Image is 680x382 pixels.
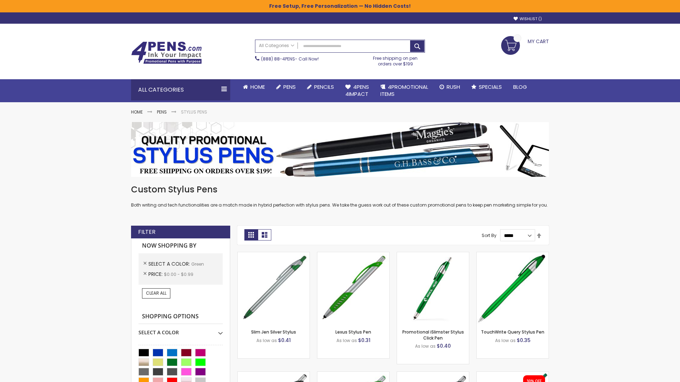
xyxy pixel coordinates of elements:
[278,337,291,344] span: $0.41
[301,79,340,95] a: Pencils
[191,261,204,267] span: Green
[402,329,464,341] a: Promotional iSlimster Stylus Click Pen
[479,83,502,91] span: Specials
[317,252,389,324] img: Lexus Stylus Pen-Green
[138,309,223,324] strong: Shopping Options
[250,83,265,91] span: Home
[255,40,298,52] a: All Categories
[317,252,389,258] a: Lexus Stylus Pen-Green
[259,43,294,48] span: All Categories
[415,343,436,349] span: As low as
[517,337,531,344] span: $0.35
[238,252,310,258] a: Slim Jen Silver Stylus-Green
[314,83,334,91] span: Pencils
[271,79,301,95] a: Pens
[477,371,549,377] a: iSlimster II - Full Color-Green
[181,109,207,115] strong: Stylus Pens
[148,271,164,278] span: Price
[237,79,271,95] a: Home
[146,290,166,296] span: Clear All
[138,238,223,253] strong: Now Shopping by
[138,324,223,336] div: Select A Color
[131,184,549,208] div: Both writing and tech functionalities are a match made in hybrid perfection with stylus pens. We ...
[256,337,277,343] span: As low as
[131,109,143,115] a: Home
[238,252,310,324] img: Slim Jen Silver Stylus-Green
[261,56,319,62] span: - Call Now!
[514,16,542,22] a: Wishlist
[375,79,434,102] a: 4PROMOTIONALITEMS
[366,53,425,67] div: Free shipping on pen orders over $199
[477,252,549,324] img: TouchWrite Query Stylus Pen-Green
[397,252,469,258] a: Promotional iSlimster Stylus Click Pen-Green
[397,252,469,324] img: Promotional iSlimster Stylus Click Pen-Green
[335,329,371,335] a: Lexus Stylus Pen
[238,371,310,377] a: Boston Stylus Pen-Green
[358,337,370,344] span: $0.31
[317,371,389,377] a: Boston Silver Stylus Pen-Green
[261,56,295,62] a: (888) 88-4PENS
[447,83,460,91] span: Rush
[131,122,549,177] img: Stylus Pens
[345,83,369,98] span: 4Pens 4impact
[157,109,167,115] a: Pens
[336,337,357,343] span: As low as
[466,79,508,95] a: Specials
[508,79,533,95] a: Blog
[131,41,202,64] img: 4Pens Custom Pens and Promotional Products
[380,83,428,98] span: 4PROMOTIONAL ITEMS
[131,184,549,195] h1: Custom Stylus Pens
[397,371,469,377] a: Lexus Metallic Stylus Pen-Green
[131,79,230,100] div: All Categories
[437,342,451,349] span: $0.40
[513,83,527,91] span: Blog
[495,337,516,343] span: As low as
[138,228,155,236] strong: Filter
[482,232,497,238] label: Sort By
[477,252,549,258] a: TouchWrite Query Stylus Pen-Green
[251,329,296,335] a: Slim Jen Silver Stylus
[434,79,466,95] a: Rush
[148,260,191,267] span: Select A Color
[142,288,170,298] a: Clear All
[164,271,193,277] span: $0.00 - $0.99
[340,79,375,102] a: 4Pens4impact
[283,83,296,91] span: Pens
[481,329,544,335] a: TouchWrite Query Stylus Pen
[244,229,258,241] strong: Grid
